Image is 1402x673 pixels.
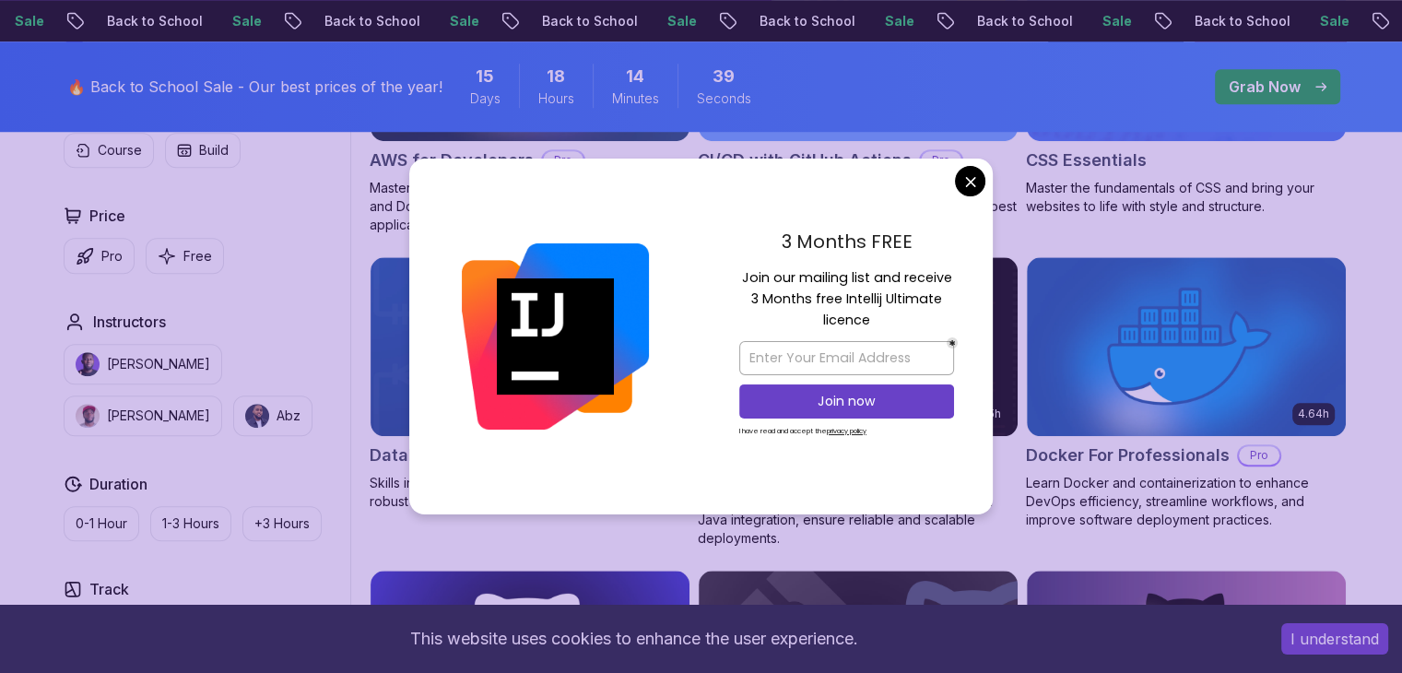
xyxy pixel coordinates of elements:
[101,247,123,266] p: Pro
[1026,148,1147,173] h2: CSS Essentials
[165,133,241,168] button: Build
[1017,12,1076,30] p: Sale
[239,12,364,30] p: Back to School
[107,355,210,373] p: [PERSON_NAME]
[233,396,312,436] button: instructor imgAbz
[76,514,127,533] p: 0-1 Hour
[456,12,582,30] p: Back to School
[93,311,166,333] h2: Instructors
[543,151,583,170] p: Pro
[67,76,442,98] p: 🔥 Back to School Sale - Our best prices of the year!
[14,619,1254,659] div: This website uses cookies to enhance the user experience.
[547,64,565,89] span: 18 Hours
[150,506,231,541] button: 1-3 Hours
[242,506,322,541] button: +3 Hours
[76,352,100,376] img: instructor img
[1229,76,1301,98] p: Grab Now
[89,205,125,227] h2: Price
[370,148,534,173] h2: AWS for Developers
[370,256,690,511] a: Database Design & Implementation card1.70hNEWDatabase Design & ImplementationProSkills in databas...
[364,12,423,30] p: Sale
[64,506,139,541] button: 0-1 Hour
[370,179,690,234] p: Master AWS services like EC2, RDS, VPC, Route 53, and Docker to deploy and manage scalable cloud ...
[626,64,644,89] span: 14 Minutes
[64,344,222,384] button: instructor img[PERSON_NAME]
[674,12,799,30] p: Back to School
[1027,257,1346,436] img: Docker For Professionals card
[98,141,142,159] p: Course
[64,396,222,436] button: instructor img[PERSON_NAME]
[713,64,735,89] span: 39 Seconds
[64,238,135,274] button: Pro
[476,64,494,89] span: 15 Days
[1234,12,1293,30] p: Sale
[89,473,147,495] h2: Duration
[1026,474,1347,529] p: Learn Docker and containerization to enhance DevOps efficiency, streamline workflows, and improve...
[76,404,100,428] img: instructor img
[1026,179,1347,216] p: Master the fundamentals of CSS and bring your websites to life with style and structure.
[698,148,912,173] h2: CI/CD with GitHub Actions
[1026,443,1230,468] h2: Docker For Professionals
[162,514,219,533] p: 1-3 Hours
[147,12,206,30] p: Sale
[370,443,639,468] h2: Database Design & Implementation
[64,133,154,168] button: Course
[254,514,310,533] p: +3 Hours
[697,89,751,108] span: Seconds
[1281,623,1388,655] button: Accept cookies
[1026,256,1347,529] a: Docker For Professionals card4.64hDocker For ProfessionalsProLearn Docker and containerization to...
[921,151,961,170] p: Pro
[371,257,689,436] img: Database Design & Implementation card
[799,12,858,30] p: Sale
[107,407,210,425] p: [PERSON_NAME]
[277,407,300,425] p: Abz
[21,12,147,30] p: Back to School
[1298,407,1329,421] p: 4.64h
[89,578,129,600] h2: Track
[612,89,659,108] span: Minutes
[245,404,269,428] img: instructor img
[582,12,641,30] p: Sale
[1239,446,1279,465] p: Pro
[538,89,574,108] span: Hours
[1109,12,1234,30] p: Back to School
[891,12,1017,30] p: Back to School
[183,247,212,266] p: Free
[370,474,690,511] p: Skills in database design and SQL for efficient, robust backend development
[146,238,224,274] button: Free
[199,141,229,159] p: Build
[470,89,501,108] span: Days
